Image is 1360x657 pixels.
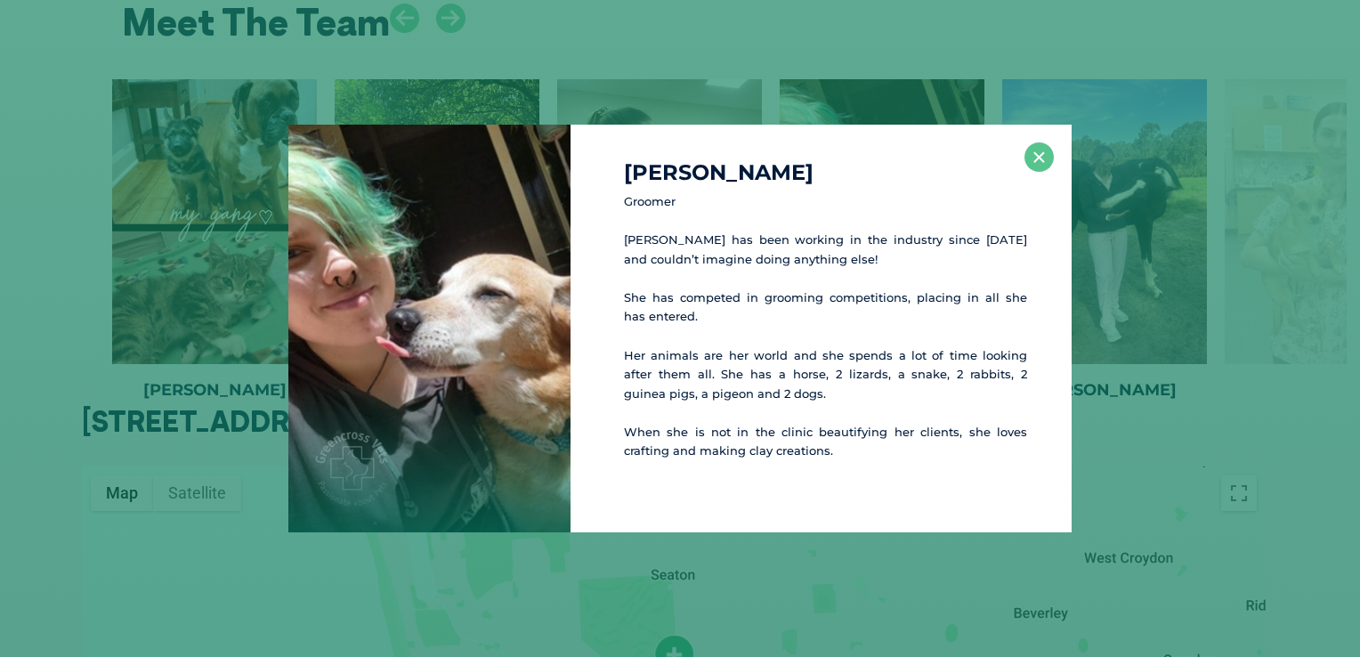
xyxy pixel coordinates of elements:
h4: [PERSON_NAME] [624,162,1027,183]
p: When she is not in the clinic beautifying her clients, she loves crafting and making clay creations. [624,423,1027,461]
p: She has competed in grooming competitions, placing in all she has entered. [624,288,1027,327]
button: × [1024,142,1054,172]
p: [PERSON_NAME] has been working in the industry since [DATE] and couldn’t imagine doing anything e... [624,231,1027,269]
p: Groomer [624,192,1027,212]
p: Her animals are her world and she spends a lot of time looking after them all. She has a horse, 2... [624,346,1027,404]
